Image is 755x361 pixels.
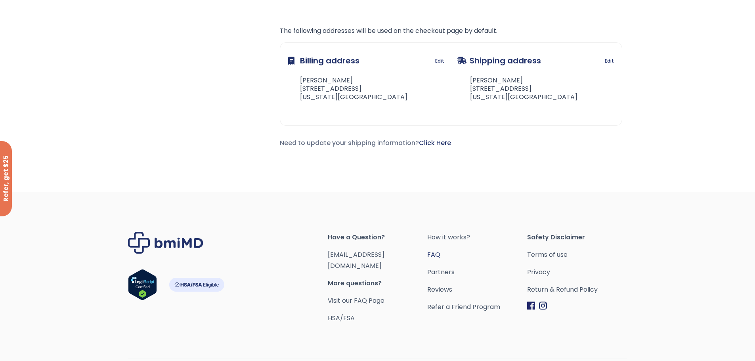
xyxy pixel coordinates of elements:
[427,267,527,278] a: Partners
[427,249,527,260] a: FAQ
[280,138,451,147] span: Need to update your shipping information?
[128,269,157,300] img: Verify Approval for www.bmimd.com
[328,278,428,289] span: More questions?
[527,232,627,243] span: Safety Disclaimer
[457,76,577,101] address: [PERSON_NAME] [STREET_ADDRESS] [US_STATE][GEOGRAPHIC_DATA]
[427,232,527,243] a: How it works?
[288,51,359,71] h3: Billing address
[288,76,407,101] address: [PERSON_NAME] [STREET_ADDRESS] [US_STATE][GEOGRAPHIC_DATA]
[328,232,428,243] span: Have a Question?
[280,25,622,36] p: The following addresses will be used on the checkout page by default.
[128,269,157,304] a: Verify LegitScript Approval for www.bmimd.com
[419,138,451,147] a: Click Here
[328,296,384,305] a: Visit our FAQ Page
[527,249,627,260] a: Terms of use
[527,284,627,295] a: Return & Refund Policy
[128,232,203,254] img: Brand Logo
[527,302,535,310] img: Facebook
[527,267,627,278] a: Privacy
[169,278,224,292] img: HSA-FSA
[427,284,527,295] a: Reviews
[328,313,355,323] a: HSA/FSA
[605,55,614,67] a: Edit
[539,302,547,310] img: Instagram
[435,55,444,67] a: Edit
[457,51,541,71] h3: Shipping address
[427,302,527,313] a: Refer a Friend Program
[328,250,384,270] a: [EMAIL_ADDRESS][DOMAIN_NAME]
